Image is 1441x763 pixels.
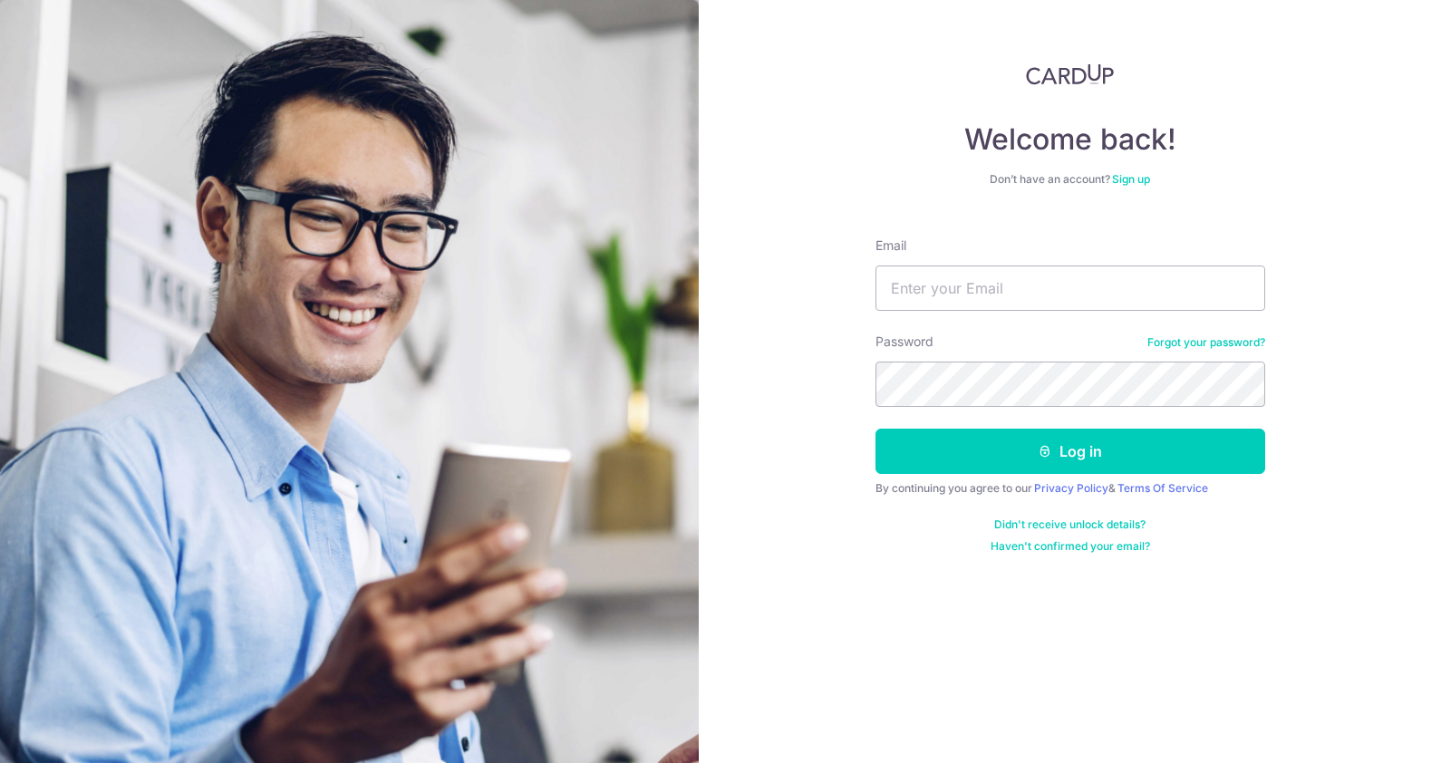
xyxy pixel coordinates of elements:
input: Enter your Email [875,266,1265,311]
div: By continuing you agree to our & [875,481,1265,496]
img: CardUp Logo [1026,63,1115,85]
a: Haven't confirmed your email? [991,539,1150,554]
a: Sign up [1112,172,1150,186]
label: Password [875,333,933,351]
button: Log in [875,429,1265,474]
a: Forgot your password? [1147,335,1265,350]
label: Email [875,237,906,255]
a: Terms Of Service [1117,481,1208,495]
div: Don’t have an account? [875,172,1265,187]
a: Didn't receive unlock details? [994,517,1146,532]
h4: Welcome back! [875,121,1265,158]
a: Privacy Policy [1034,481,1108,495]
